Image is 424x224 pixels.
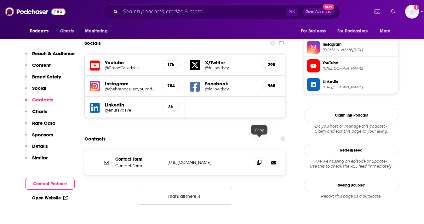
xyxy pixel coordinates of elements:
span: YouTube [323,60,396,66]
p: Similar [32,155,48,161]
span: For Business [301,27,326,36]
a: Show notifications dropdown [388,6,398,17]
div: Report this page as a duplicate. [304,194,398,199]
button: open menu [375,25,398,37]
h2: Socials [84,37,101,49]
span: Logged in as allisonstowell [405,5,419,19]
a: Open Website [32,195,68,201]
img: Podchaser - Follow, Share and Rate Podcasts [5,6,66,18]
a: Instagram[DOMAIN_NAME][URL] [307,41,396,54]
span: Do you host or manage this podcast? [304,124,398,129]
button: Contact Podcast [25,178,75,190]
span: More [380,27,391,36]
span: Instagram [323,42,396,47]
button: Open AdvancedNew [303,8,335,15]
button: Content [25,62,51,74]
button: Brand Safety [25,74,61,85]
button: Show profile menu [405,5,419,19]
h5: 17k [167,62,174,67]
span: ⌘ K [286,8,298,16]
a: Linkedin[URL][DOMAIN_NAME] [307,78,396,91]
p: Contact Form [115,163,163,169]
h5: Youtube [105,60,157,66]
a: @followtbcy [205,87,257,91]
p: Brand Safety [32,74,61,80]
img: iconImage [90,81,100,91]
h5: LinkedIn [105,102,157,108]
h5: Facebook [205,81,257,87]
div: Copy [251,125,267,135]
button: Similar [25,155,48,166]
h2: Contacts [84,133,106,145]
button: Nothing here. [138,188,232,205]
a: Show notifications dropdown [372,6,383,17]
h5: X/Twitter [205,60,257,66]
button: Social [25,85,46,97]
img: User Profile [405,5,419,19]
span: Podcasts [30,27,49,36]
p: Sponsors [32,132,53,138]
p: Contact Form [115,157,163,162]
p: Content [32,62,51,68]
span: Monitoring [85,27,107,36]
h5: Instagram [105,81,157,87]
input: Search podcasts, credits, & more... [120,7,286,17]
a: Charts [56,25,77,37]
svg: Add a profile image [414,5,419,10]
p: Details [32,143,48,149]
a: @thebrandcalledyoupodcast [105,87,157,91]
span: For Podcasters [337,27,368,36]
h5: 704 [167,83,174,89]
button: Sponsors [25,132,53,143]
div: Claim and edit this page to your liking. [304,124,398,134]
button: Details [25,143,48,155]
p: [URL][DOMAIN_NAME] [168,160,249,165]
a: @anuravdave [105,108,157,112]
a: YouTube[URL][DOMAIN_NAME] [307,59,396,72]
span: Open Advanced [306,10,332,13]
p: Social [32,85,46,91]
p: Reach & Audience [32,50,75,56]
h5: 295 [268,62,275,67]
button: Reach & Audience [25,50,75,62]
button: open menu [81,25,116,37]
button: Rate Card [25,120,55,132]
button: Charts [25,108,47,120]
button: open menu [333,25,377,37]
span: Linkedin [323,79,396,84]
p: Contacts [32,97,53,103]
span: https://www.linkedin.com/in/anuravdave [323,85,396,89]
span: Charts [60,27,74,36]
div: Search podcasts, credits, & more... [103,4,340,19]
p: Charts [32,108,47,114]
span: New [323,4,334,10]
button: open menu [26,25,57,37]
button: Contacts [25,97,53,108]
h5: 3k [167,104,174,110]
a: @BrandCalledYou [105,66,157,70]
p: Rate Card [32,120,55,126]
a: Seeing Double? [304,179,398,191]
a: @followtbcy [205,66,257,70]
button: open menu [296,25,334,37]
h5: 968 [268,83,275,89]
button: Refresh Feed [304,144,398,156]
span: https://www.youtube.com/@BrandCalledYou [323,66,396,71]
button: Claim This Podcast [304,109,398,121]
div: Are we missing an episode or update? Use this to check the RSS feed immediately. [304,159,398,169]
span: instagram.com/thebrandcalledyoupodcast [323,48,396,52]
